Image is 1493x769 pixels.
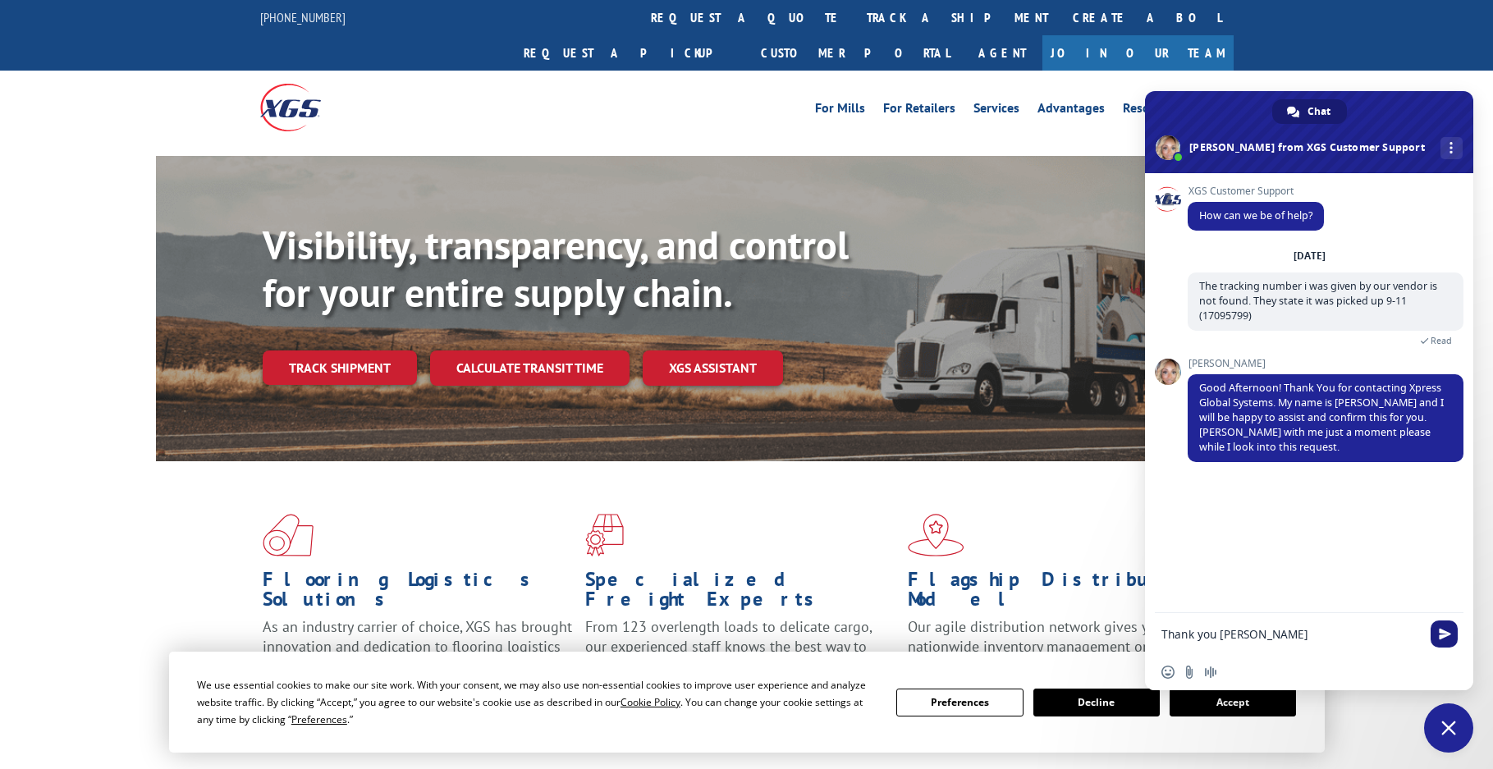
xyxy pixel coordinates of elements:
[1431,335,1452,346] span: Read
[1161,627,1421,642] textarea: Compose your message...
[1161,666,1175,679] span: Insert an emoji
[1431,620,1458,648] span: Send
[1123,102,1180,120] a: Resources
[1294,251,1326,261] div: [DATE]
[973,102,1019,120] a: Services
[908,570,1218,617] h1: Flagship Distribution Model
[585,514,624,556] img: xgs-icon-focused-on-flooring-red
[1308,99,1330,124] span: Chat
[962,35,1042,71] a: Agent
[1204,666,1217,679] span: Audio message
[1272,99,1347,124] div: Chat
[585,570,895,617] h1: Specialized Freight Experts
[291,712,347,726] span: Preferences
[197,676,877,728] div: We use essential cookies to make our site work. With your consent, we may also use non-essential ...
[749,35,962,71] a: Customer Portal
[1199,381,1444,454] span: Good Afternoon! Thank You for contacting Xpress Global Systems. My name is [PERSON_NAME] and I wi...
[263,514,314,556] img: xgs-icon-total-supply-chain-intelligence-red
[263,617,572,675] span: As an industry carrier of choice, XGS has brought innovation and dedication to flooring logistics...
[815,102,865,120] a: For Mills
[1042,35,1234,71] a: Join Our Team
[511,35,749,71] a: Request a pickup
[1199,279,1437,323] span: The tracking number i was given by our vendor is not found. They state it was picked up 9-11 (170...
[1037,102,1105,120] a: Advantages
[263,350,417,385] a: Track shipment
[263,570,573,617] h1: Flooring Logistics Solutions
[263,219,849,318] b: Visibility, transparency, and control for your entire supply chain.
[621,695,680,709] span: Cookie Policy
[1033,689,1160,716] button: Decline
[896,689,1023,716] button: Preferences
[260,9,346,25] a: [PHONE_NUMBER]
[883,102,955,120] a: For Retailers
[169,652,1325,753] div: Cookie Consent Prompt
[1440,137,1463,159] div: More channels
[1170,689,1296,716] button: Accept
[585,617,895,690] p: From 123 overlength loads to delicate cargo, our experienced staff knows the best way to move you...
[1424,703,1473,753] div: Close chat
[430,350,630,386] a: Calculate transit time
[908,617,1210,656] span: Our agile distribution network gives you nationwide inventory management on demand.
[1188,185,1324,197] span: XGS Customer Support
[1188,358,1463,369] span: [PERSON_NAME]
[1199,208,1312,222] span: How can we be of help?
[908,514,964,556] img: xgs-icon-flagship-distribution-model-red
[1183,666,1196,679] span: Send a file
[643,350,783,386] a: XGS ASSISTANT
